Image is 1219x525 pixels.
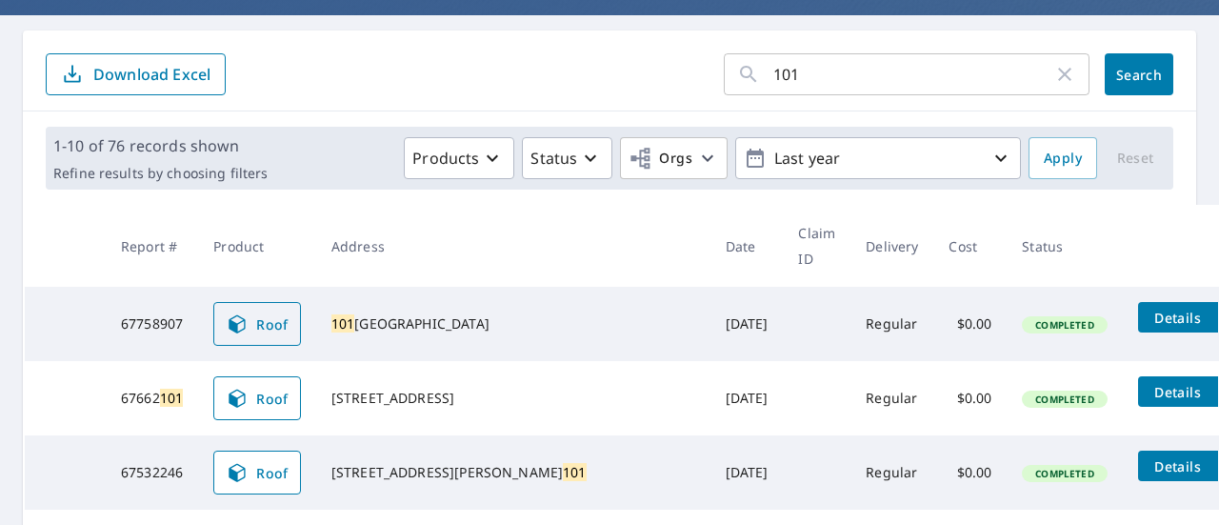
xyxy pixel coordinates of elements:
a: Roof [213,302,301,346]
a: Roof [213,376,301,420]
p: 1-10 of 76 records shown [53,134,268,157]
button: Products [404,137,514,179]
th: Status [1007,205,1122,287]
span: Details [1149,457,1207,475]
span: Roof [226,461,289,484]
button: Orgs [620,137,728,179]
th: Cost [933,205,1007,287]
th: Claim ID [783,205,850,287]
td: [DATE] [710,361,784,435]
span: Apply [1044,147,1082,171]
div: [STREET_ADDRESS] [331,389,695,408]
td: Regular [850,287,933,361]
mark: 101 [563,463,586,481]
button: detailsBtn-67532246 [1138,451,1218,481]
td: [DATE] [710,435,784,510]
span: Completed [1024,467,1105,480]
th: Date [710,205,784,287]
th: Product [198,205,316,287]
p: Products [412,147,479,170]
div: [GEOGRAPHIC_DATA] [331,314,695,333]
button: Last year [735,137,1021,179]
button: Download Excel [46,53,226,95]
td: 67662 [106,361,198,435]
button: Status [522,137,612,179]
th: Delivery [850,205,933,287]
span: Completed [1024,393,1105,406]
button: Search [1105,53,1173,95]
span: Orgs [629,147,692,171]
p: Last year [767,142,989,175]
button: detailsBtn-67758907 [1138,302,1218,333]
span: Details [1149,383,1207,401]
span: Search [1120,66,1158,84]
div: [STREET_ADDRESS][PERSON_NAME] [331,463,695,482]
button: Apply [1029,137,1097,179]
td: 67758907 [106,287,198,361]
span: Details [1149,309,1207,327]
span: Completed [1024,318,1105,332]
p: Refine results by choosing filters [53,165,268,182]
button: detailsBtn-67662101 [1138,376,1218,407]
th: Address [316,205,710,287]
td: Regular [850,361,933,435]
td: $0.00 [933,361,1007,435]
p: Status [530,147,577,170]
span: Roof [226,387,289,410]
td: $0.00 [933,435,1007,510]
td: Regular [850,435,933,510]
mark: 101 [160,389,183,407]
mark: 101 [331,314,354,333]
p: Download Excel [93,64,210,85]
td: $0.00 [933,287,1007,361]
span: Roof [226,313,289,335]
a: Roof [213,451,301,495]
td: 67532246 [106,435,198,510]
th: Report # [106,205,198,287]
input: Address, Report #, Claim ID, etc. [773,48,1053,101]
td: [DATE] [710,287,784,361]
